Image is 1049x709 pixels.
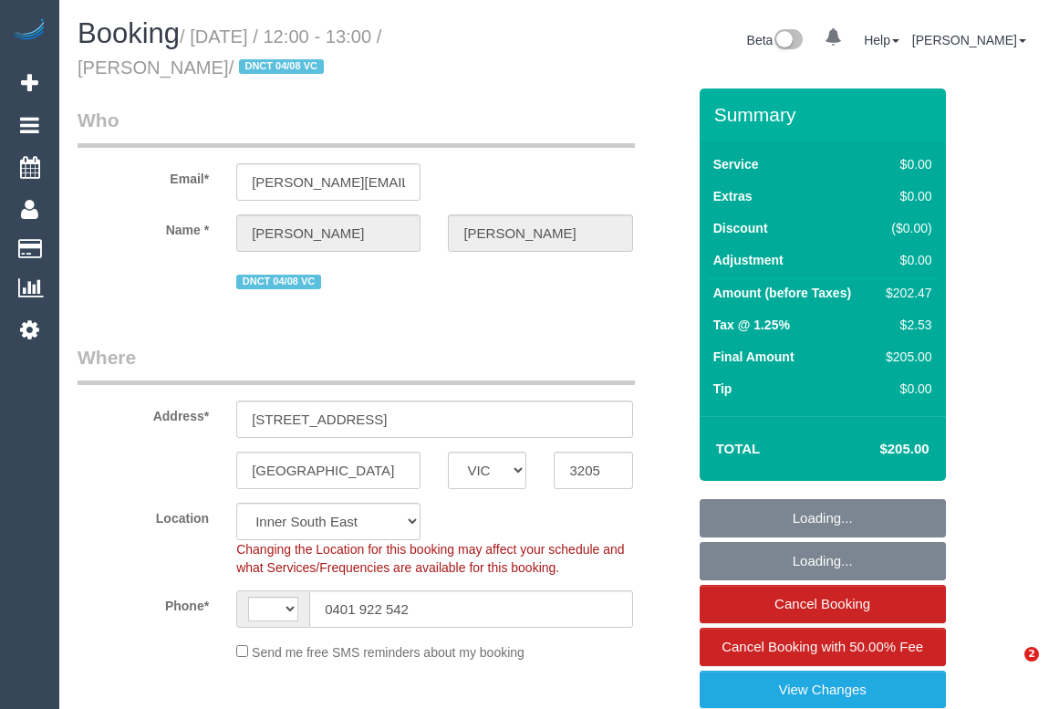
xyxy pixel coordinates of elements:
[239,59,324,74] span: DNCT 04/08 VC
[554,452,632,489] input: Post Code*
[236,452,421,489] input: Suburb*
[713,155,759,173] label: Service
[912,33,1026,47] a: [PERSON_NAME]
[713,380,732,398] label: Tip
[252,645,524,660] span: Send me free SMS reminders about my booking
[64,214,223,239] label: Name *
[700,671,946,709] a: View Changes
[878,251,931,269] div: $0.00
[747,33,804,47] a: Beta
[878,284,931,302] div: $202.47
[878,187,931,205] div: $0.00
[864,33,899,47] a: Help
[11,18,47,44] img: Automaid Logo
[78,26,381,78] small: / [DATE] / 12:00 - 13:00 / [PERSON_NAME]
[987,647,1031,691] iframe: Intercom live chat
[700,585,946,623] a: Cancel Booking
[236,275,321,289] span: DNCT 04/08 VC
[448,214,632,252] input: Last Name*
[713,187,753,205] label: Extras
[713,348,795,366] label: Final Amount
[713,251,784,269] label: Adjustment
[878,348,931,366] div: $205.00
[78,344,635,385] legend: Where
[722,639,923,654] span: Cancel Booking with 50.00% Fee
[236,163,421,201] input: Email*
[878,380,931,398] div: $0.00
[878,155,931,173] div: $0.00
[64,503,223,527] label: Location
[700,628,946,666] a: Cancel Booking with 50.00% Fee
[878,316,931,334] div: $2.53
[878,219,931,237] div: ($0.00)
[64,401,223,425] label: Address*
[714,104,937,125] h3: Summary
[236,214,421,252] input: First Name*
[229,57,329,78] span: /
[713,316,790,334] label: Tax @ 1.25%
[309,590,632,628] input: Phone*
[1024,647,1039,662] span: 2
[713,219,768,237] label: Discount
[825,442,929,457] h4: $205.00
[713,284,851,302] label: Amount (before Taxes)
[64,590,223,615] label: Phone*
[78,107,635,148] legend: Who
[236,542,624,575] span: Changing the Location for this booking may affect your schedule and what Services/Frequencies are...
[773,29,803,53] img: New interface
[716,441,761,456] strong: Total
[64,163,223,188] label: Email*
[78,17,180,49] span: Booking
